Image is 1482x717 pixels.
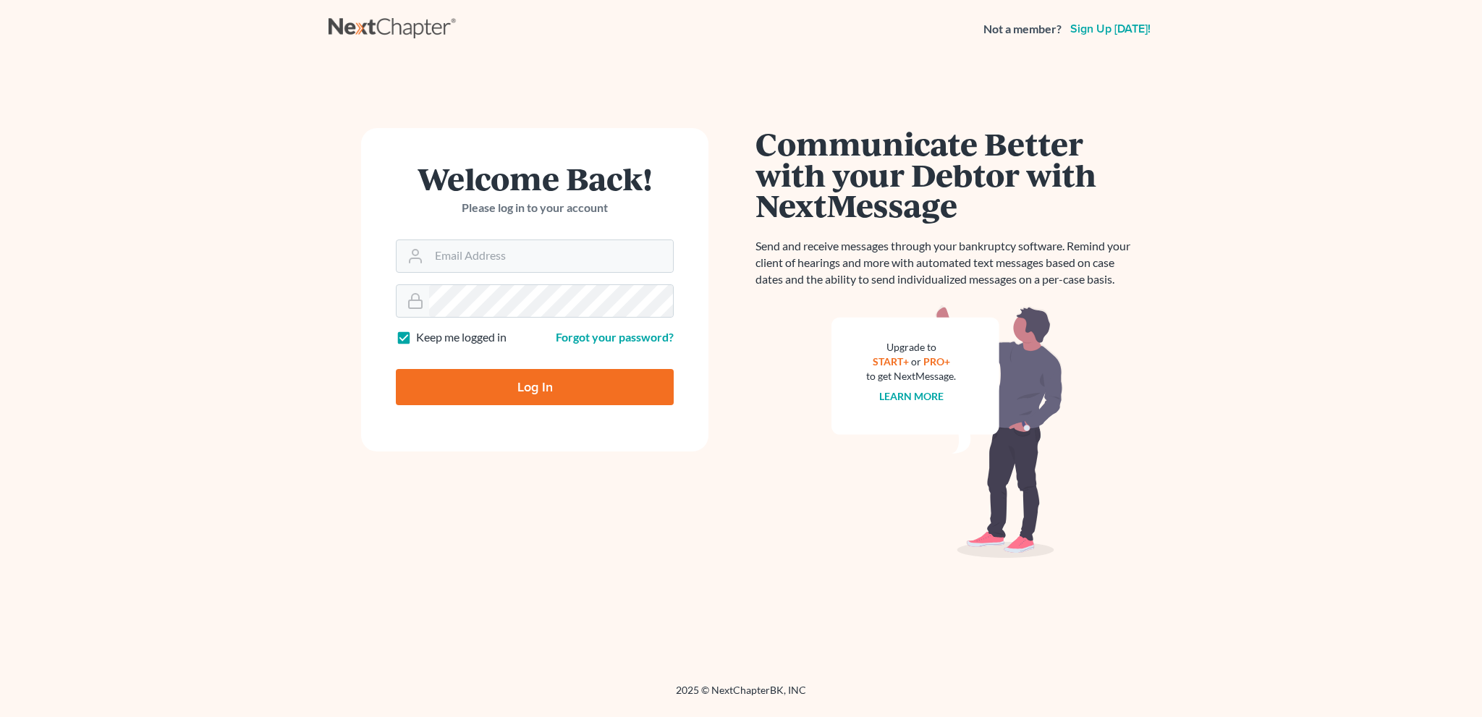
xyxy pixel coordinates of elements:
[396,163,674,194] h1: Welcome Back!
[873,355,909,368] a: START+
[911,355,921,368] span: or
[866,369,956,383] div: to get NextMessage.
[923,355,950,368] a: PRO+
[831,305,1063,559] img: nextmessage_bg-59042aed3d76b12b5cd301f8e5b87938c9018125f34e5fa2b7a6b67550977c72.svg
[1067,23,1153,35] a: Sign up [DATE]!
[429,240,673,272] input: Email Address
[983,21,1062,38] strong: Not a member?
[755,238,1139,288] p: Send and receive messages through your bankruptcy software. Remind your client of hearings and mo...
[879,390,944,402] a: Learn more
[396,369,674,405] input: Log In
[556,330,674,344] a: Forgot your password?
[416,329,507,346] label: Keep me logged in
[396,200,674,216] p: Please log in to your account
[866,340,956,355] div: Upgrade to
[329,683,1153,709] div: 2025 © NextChapterBK, INC
[755,128,1139,221] h1: Communicate Better with your Debtor with NextMessage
